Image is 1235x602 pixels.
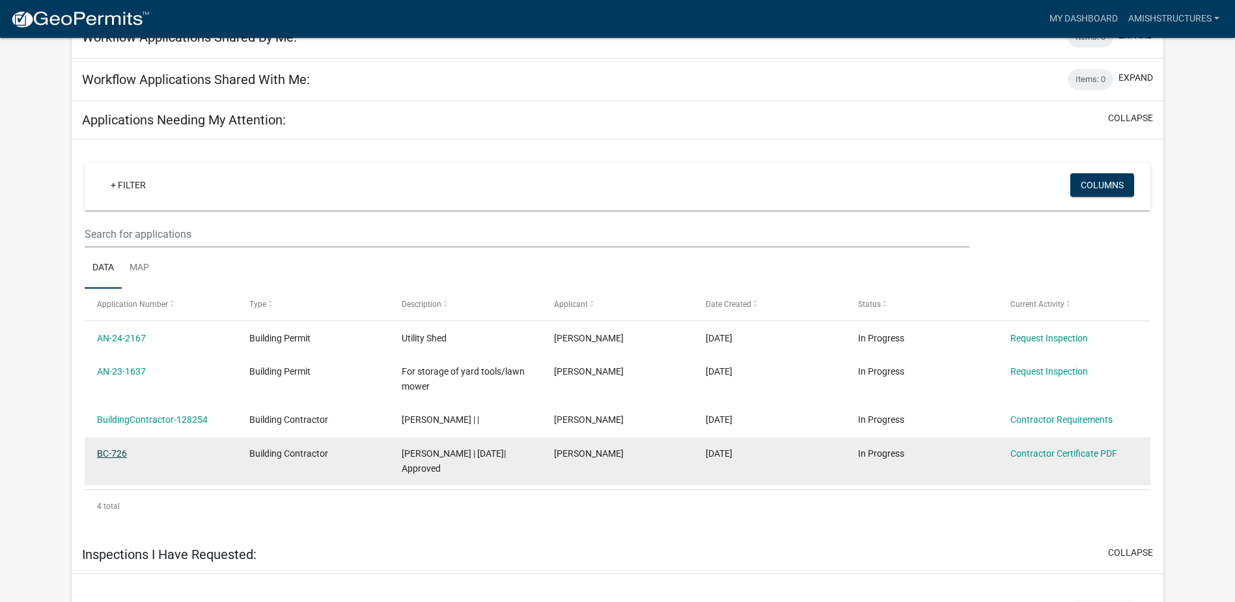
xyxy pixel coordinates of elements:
[998,289,1150,320] datatable-header-cell: Current Activity
[706,414,732,425] span: 05/18/2023
[82,112,286,128] h5: Applications Needing My Attention:
[858,300,881,309] span: Status
[1108,546,1153,560] button: collapse
[554,300,588,309] span: Applicant
[554,414,624,425] span: Donnie Pawlik
[237,289,389,320] datatable-header-cell: Type
[1010,333,1088,343] a: Request Inspection
[1010,448,1117,459] a: Contractor Certificate PDF
[85,490,1150,523] div: 4 total
[249,366,311,377] span: Building Permit
[85,289,237,320] datatable-header-cell: Application Number
[1123,7,1225,31] a: amishstructures
[554,448,624,459] span: Donnie Pawlik
[85,248,122,289] a: Data
[402,300,441,309] span: Description
[402,414,479,425] span: Donnie Pawlik | |
[389,289,542,320] datatable-header-cell: Description
[1044,7,1123,31] a: My Dashboard
[1010,414,1113,425] a: Contractor Requirements
[858,366,904,377] span: In Progress
[82,547,257,562] h5: Inspections I Have Requested:
[1010,300,1064,309] span: Current Activity
[72,139,1163,536] div: collapse
[97,448,127,459] a: BC-726
[706,333,732,343] span: 11/12/2024
[858,414,904,425] span: In Progress
[122,248,157,289] a: Map
[1108,111,1153,125] button: collapse
[402,366,525,392] span: For storage of yard tools/lawn mower
[858,448,904,459] span: In Progress
[100,173,156,197] a: + Filter
[541,289,693,320] datatable-header-cell: Applicant
[706,448,732,459] span: 05/08/2023
[249,300,266,309] span: Type
[249,333,311,343] span: Building Permit
[97,333,146,343] a: AN-24-2167
[1068,69,1113,90] div: Items: 0
[402,333,447,343] span: Utility Shed
[97,414,208,425] a: BuildingContractor-128254
[97,366,146,377] a: AN-23-1637
[858,333,904,343] span: In Progress
[846,289,998,320] datatable-header-cell: Status
[402,448,506,474] span: Donnie Pawlik | 05/11/2023| Approved
[706,300,751,309] span: Date Created
[554,366,624,377] span: Donnie Pawlik
[1070,173,1134,197] button: Columns
[97,300,168,309] span: Application Number
[249,414,328,425] span: Building Contractor
[554,333,624,343] span: Donnie Pawlik
[693,289,846,320] datatable-header-cell: Date Created
[706,366,732,377] span: 08/21/2023
[1118,71,1153,85] button: expand
[82,72,310,87] h5: Workflow Applications Shared With Me:
[249,448,328,459] span: Building Contractor
[85,221,969,248] input: Search for applications
[1010,366,1088,377] a: Request Inspection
